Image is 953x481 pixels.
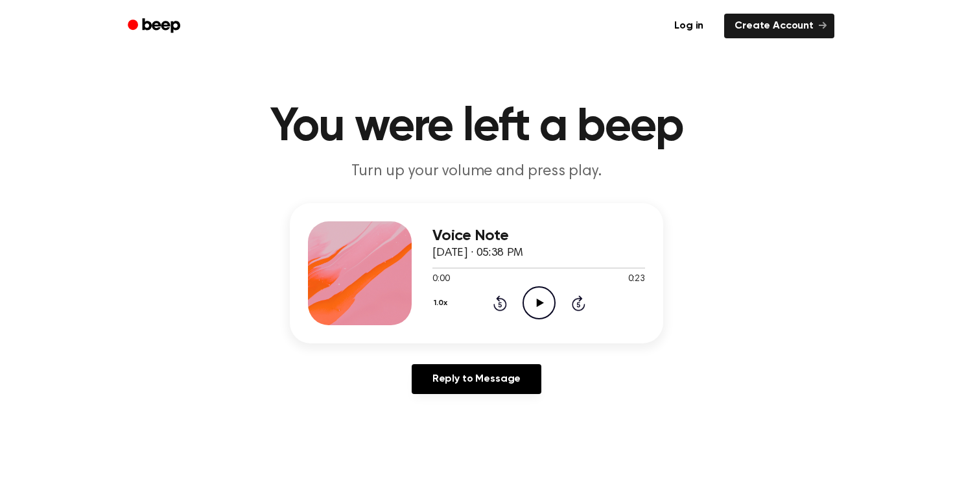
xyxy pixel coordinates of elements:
[432,247,523,259] span: [DATE] · 05:38 PM
[412,364,541,394] a: Reply to Message
[145,104,808,151] h1: You were left a beep
[432,227,645,245] h3: Voice Note
[628,273,645,286] span: 0:23
[228,161,725,182] p: Turn up your volume and press play.
[661,11,716,41] a: Log in
[432,273,449,286] span: 0:00
[119,14,192,39] a: Beep
[724,14,834,38] a: Create Account
[432,292,452,314] button: 1.0x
